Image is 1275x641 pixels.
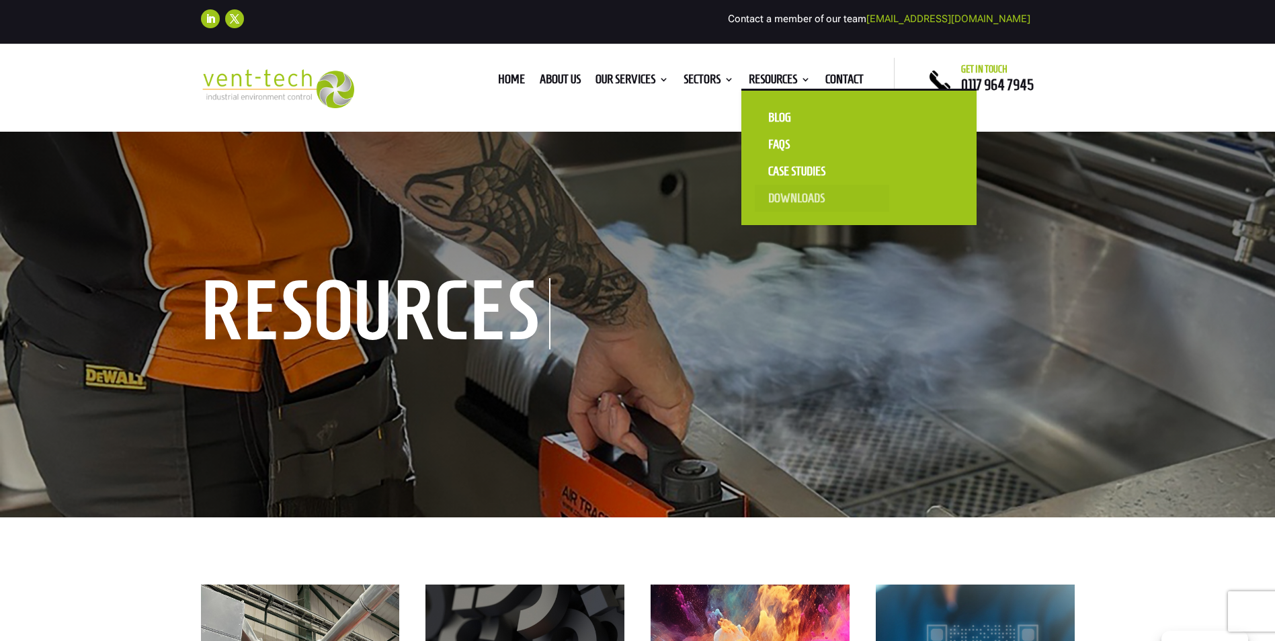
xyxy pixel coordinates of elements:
[201,9,220,28] a: Follow on LinkedIn
[866,13,1030,25] a: [EMAIL_ADDRESS][DOMAIN_NAME]
[225,9,244,28] a: Follow on X
[961,64,1007,75] span: Get in touch
[595,75,669,89] a: Our Services
[201,278,550,349] h1: Resources
[540,75,581,89] a: About us
[684,75,734,89] a: Sectors
[498,75,525,89] a: Home
[749,75,811,89] a: Resources
[728,13,1030,25] span: Contact a member of our team
[755,131,889,158] a: FAQS
[201,69,355,109] img: 2023-09-27T08_35_16.549ZVENT-TECH---Clear-background
[961,77,1034,93] a: 0117 964 7945
[755,158,889,185] a: Case Studies
[755,185,889,212] a: Downloads
[755,104,889,131] a: Blog
[825,75,864,89] a: Contact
